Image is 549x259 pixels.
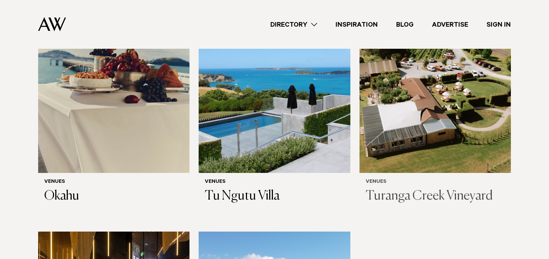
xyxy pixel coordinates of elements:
[326,19,387,30] a: Inspiration
[44,189,183,204] h3: Okahu
[38,17,66,31] img: Auckland Weddings Logo
[205,189,344,204] h3: Tu Ngutu Villa
[477,19,520,30] a: Sign In
[44,179,183,185] h6: Venues
[366,179,505,185] h6: Venues
[261,19,326,30] a: Directory
[205,179,344,185] h6: Venues
[366,189,505,204] h3: Turanga Creek Vineyard
[387,19,423,30] a: Blog
[423,19,477,30] a: Advertise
